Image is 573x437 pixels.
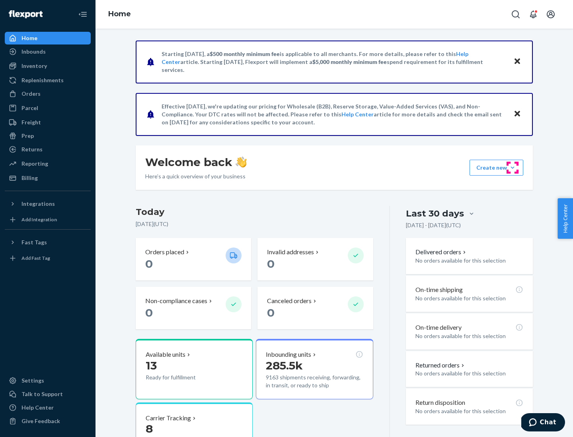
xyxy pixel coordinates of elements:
div: Replenishments [21,76,64,84]
p: 9163 shipments receiving, forwarding, in transit, or ready to ship [266,373,363,389]
button: Create new [470,160,523,176]
p: No orders available for this selection [415,332,523,340]
div: Orders [21,90,41,98]
ol: breadcrumbs [102,3,137,26]
a: Prep [5,130,91,142]
a: Freight [5,116,91,129]
p: Invalid addresses [267,248,314,257]
button: Invalid addresses 0 [257,238,373,280]
span: 0 [267,257,275,271]
div: Freight [21,118,41,126]
p: [DATE] - [DATE] ( UTC ) [406,221,461,229]
button: Close Navigation [75,6,91,22]
a: Home [108,10,131,18]
img: hand-wave emoji [236,157,247,168]
img: Flexport logo [9,10,43,18]
button: Close [512,108,522,120]
p: Non-compliance cases [145,296,207,306]
button: Returned orders [415,361,466,370]
p: On-time delivery [415,323,462,332]
span: 0 [145,257,153,271]
div: Reporting [21,160,48,168]
button: Canceled orders 0 [257,287,373,329]
button: Open notifications [525,6,541,22]
span: 0 [267,306,275,319]
span: $500 monthly minimum fee [210,50,280,57]
button: Talk to Support [5,388,91,400]
p: No orders available for this selection [415,294,523,302]
p: Return disposition [415,398,465,407]
button: Orders placed 0 [136,238,251,280]
p: On-time shipping [415,285,463,294]
p: [DATE] ( UTC ) [136,220,373,228]
button: Close [512,56,522,68]
p: No orders available for this selection [415,407,523,415]
a: Returns [5,143,91,156]
div: Talk to Support [21,390,63,398]
p: Effective [DATE], we're updating our pricing for Wholesale (B2B), Reserve Storage, Value-Added Se... [162,102,506,126]
a: Replenishments [5,74,91,87]
a: Home [5,32,91,44]
div: Settings [21,377,44,385]
button: Delivered orders [415,248,468,257]
a: Add Fast Tag [5,252,91,265]
button: Fast Tags [5,236,91,249]
div: Give Feedback [21,417,60,425]
p: Orders placed [145,248,184,257]
span: 8 [146,422,153,435]
a: Inbounds [5,45,91,58]
button: Help Center [557,198,573,239]
button: Non-compliance cases 0 [136,287,251,329]
a: Billing [5,172,91,184]
span: 13 [146,359,157,372]
div: Last 30 days [406,207,464,220]
button: Give Feedback [5,415,91,427]
div: Add Fast Tag [21,255,50,261]
a: Parcel [5,102,91,114]
button: Open account menu [543,6,559,22]
div: Prep [21,132,34,140]
h3: Today [136,206,373,218]
a: Settings [5,374,91,387]
div: Billing [21,174,38,182]
span: $5,000 monthly minimum fee [312,58,387,65]
button: Open Search Box [508,6,524,22]
p: No orders available for this selection [415,369,523,377]
iframe: Opens a widget where you can chat to one of our agents [521,413,565,433]
div: Inventory [21,62,47,70]
span: 285.5k [266,359,303,372]
button: Integrations [5,197,91,210]
a: Help Center [341,111,374,118]
button: Available units13Ready for fulfillment [136,339,253,399]
div: Parcel [21,104,38,112]
p: Starting [DATE], a is applicable to all merchants. For more details, please refer to this article... [162,50,506,74]
p: No orders available for this selection [415,257,523,265]
button: Inbounding units285.5k9163 shipments receiving, forwarding, in transit, or ready to ship [256,339,373,399]
div: Home [21,34,37,42]
p: Available units [146,350,185,359]
span: 0 [145,306,153,319]
div: Integrations [21,200,55,208]
div: Fast Tags [21,238,47,246]
a: Orders [5,87,91,100]
a: Reporting [5,157,91,170]
div: Inbounds [21,48,46,56]
div: Add Integration [21,216,57,223]
div: Help Center [21,404,54,412]
p: Ready for fulfillment [146,373,219,381]
a: Inventory [5,60,91,72]
p: Carrier Tracking [146,414,191,423]
p: Here’s a quick overview of your business [145,172,247,180]
p: Inbounding units [266,350,311,359]
p: Canceled orders [267,296,312,306]
a: Help Center [5,401,91,414]
h1: Welcome back [145,155,247,169]
div: Returns [21,145,43,153]
a: Add Integration [5,213,91,226]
